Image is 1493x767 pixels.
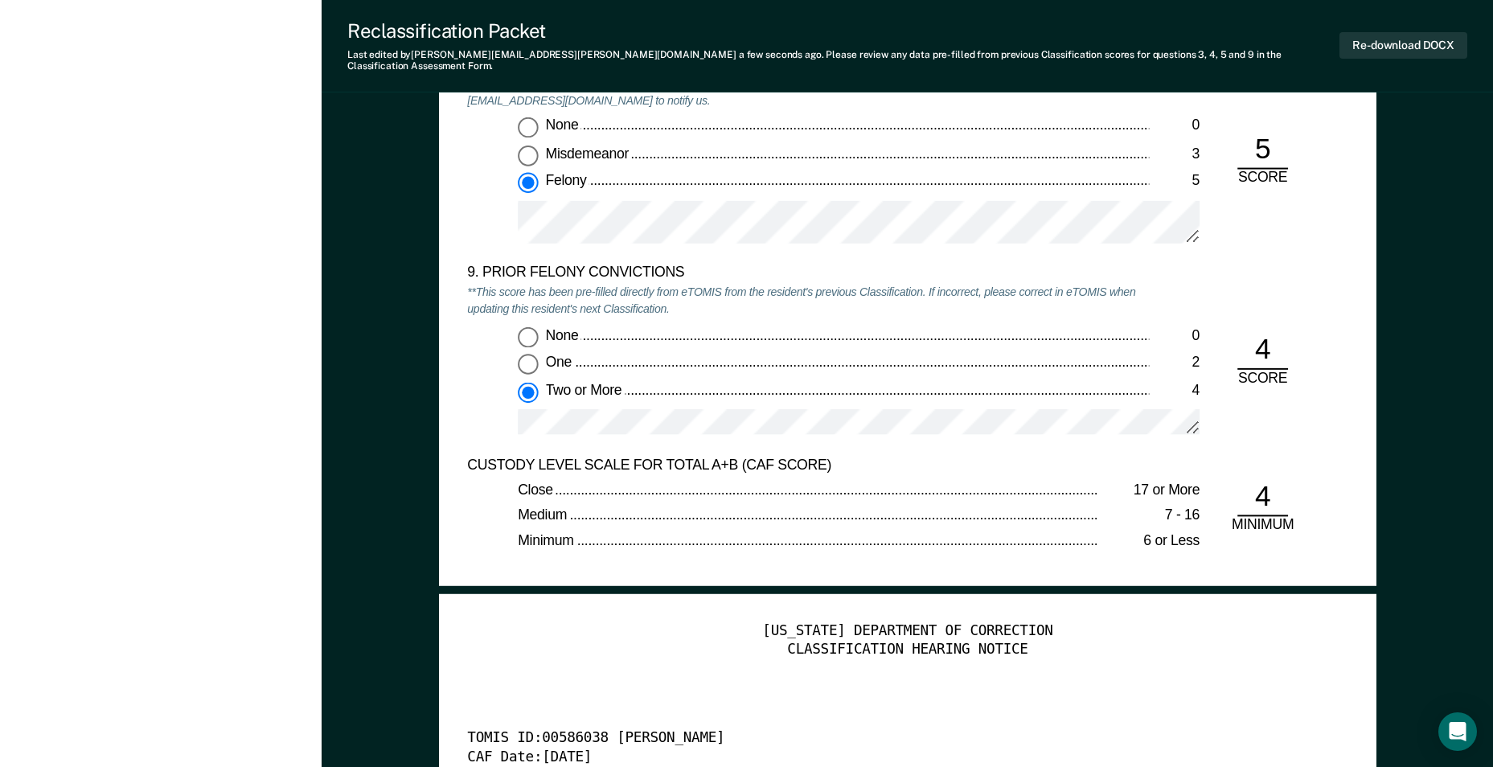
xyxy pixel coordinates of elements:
div: 5 [1149,172,1200,191]
div: 4 [1149,382,1200,400]
div: 7 - 16 [1098,507,1200,525]
div: 4 [1237,478,1288,517]
div: 9. PRIOR FELONY CONVICTIONS [467,264,1149,282]
div: MINIMUM [1224,517,1300,535]
div: Open Intercom Messenger [1438,712,1477,751]
input: Misdemeanor3 [518,145,539,166]
div: SCORE [1224,370,1300,388]
span: Two or More [545,382,624,398]
div: Last edited by [PERSON_NAME][EMAIL_ADDRESS][PERSON_NAME][DOMAIN_NAME] . Please review any data pr... [347,49,1339,72]
input: None0 [518,117,539,138]
div: 0 [1149,117,1200,136]
span: One [545,354,574,370]
div: [US_STATE] DEPARTMENT OF CORRECTION [467,622,1347,641]
div: CLASSIFICATION HEARING NOTICE [467,641,1347,659]
em: **This score has been pre-filled directly from eTOMIS from the resident's previous Classification... [467,284,1135,317]
div: Reclassification Packet [347,19,1339,43]
div: 2 [1149,354,1200,372]
input: Felony5 [518,172,539,193]
div: TOMIS ID: 00586038 [PERSON_NAME] [467,730,1304,749]
span: Minimum [518,532,576,548]
div: 17 or More [1098,482,1200,500]
span: Felony [545,172,589,188]
span: a few seconds ago [739,49,822,60]
button: Re-download DOCX [1339,32,1467,59]
div: 6 or Less [1098,532,1200,551]
div: 0 [1149,326,1200,345]
span: Misdemeanor [545,145,631,161]
input: Two or More4 [518,382,539,403]
span: None [545,117,581,133]
input: None0 [518,326,539,347]
div: CAF Date: [DATE] [467,749,1304,767]
div: 4 [1237,331,1288,370]
input: One2 [518,354,539,375]
div: CUSTODY LEVEL SCALE FOR TOTAL A+B (CAF SCORE) [467,456,1149,474]
em: **This score has been pre-filled based on data from eTOMIS and logic calculated by Recidiviz. If ... [467,75,1067,108]
div: 3 [1149,145,1200,163]
div: SCORE [1224,170,1300,188]
span: Close [518,482,556,498]
span: None [545,326,581,342]
div: 5 [1237,131,1288,170]
span: Medium [518,507,570,523]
